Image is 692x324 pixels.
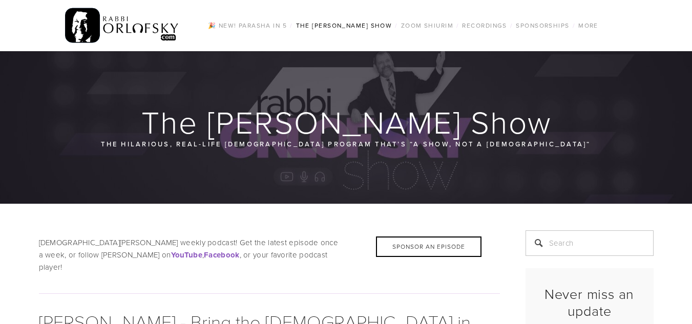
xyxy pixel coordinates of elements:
[290,21,292,30] span: /
[100,138,592,149] p: The hilarious, real-life [DEMOGRAPHIC_DATA] program that’s “a show, not a [DEMOGRAPHIC_DATA]“
[459,19,510,32] a: Recordings
[513,19,572,32] a: Sponsorships
[376,236,481,257] div: Sponsor an Episode
[39,236,500,273] p: [DEMOGRAPHIC_DATA][PERSON_NAME] weekly podcast! Get the latest episode once a week, or follow [PE...
[575,19,601,32] a: More
[171,249,202,260] a: YouTube
[39,105,655,138] h1: The [PERSON_NAME] Show
[205,19,290,32] a: 🎉 NEW! Parasha in 5
[395,21,397,30] span: /
[398,19,456,32] a: Zoom Shiurim
[171,249,202,261] strong: YouTube
[204,249,239,260] a: Facebook
[534,286,645,319] h2: Never miss an update
[526,230,654,256] input: Search
[65,6,179,46] img: RabbiOrlofsky.com
[204,249,239,261] strong: Facebook
[293,19,395,32] a: The [PERSON_NAME] Show
[456,21,459,30] span: /
[573,21,575,30] span: /
[510,21,513,30] span: /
